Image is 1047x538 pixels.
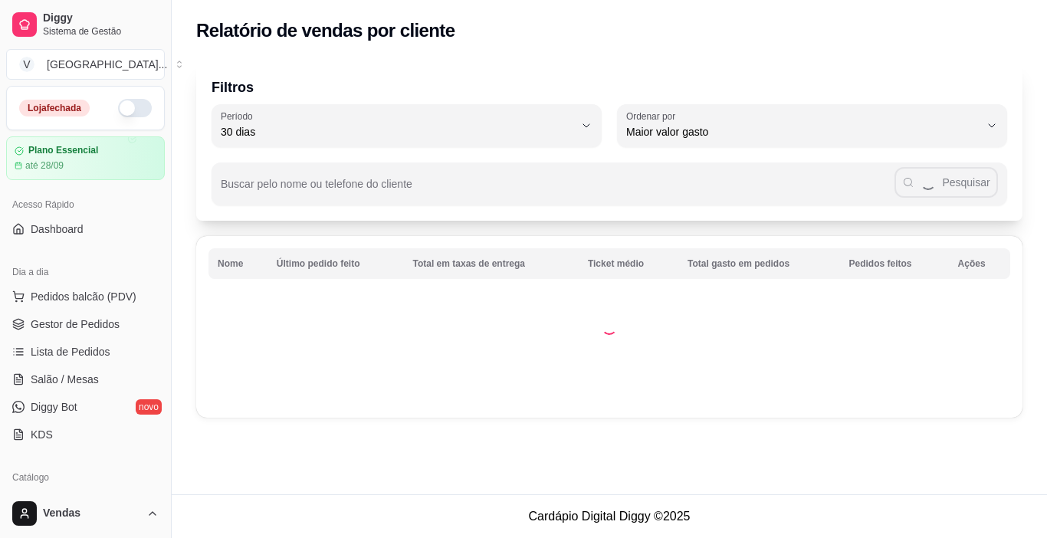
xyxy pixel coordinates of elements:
div: Acesso Rápido [6,192,165,217]
span: Sistema de Gestão [43,25,159,38]
input: Buscar pelo nome ou telefone do cliente [221,182,894,198]
a: KDS [6,422,165,447]
div: Loading [602,320,617,335]
a: DiggySistema de Gestão [6,6,165,43]
a: Lista de Pedidos [6,340,165,364]
span: Lista de Pedidos [31,344,110,359]
button: Ordenar porMaior valor gasto [617,104,1007,147]
span: Diggy [43,11,159,25]
article: até 28/09 [25,159,64,172]
span: Pedidos balcão (PDV) [31,289,136,304]
div: Catálogo [6,465,165,490]
div: [GEOGRAPHIC_DATA] ... [47,57,167,72]
a: Diggy Botnovo [6,395,165,419]
span: Diggy Bot [31,399,77,415]
div: Dia a dia [6,260,165,284]
button: Vendas [6,495,165,532]
a: Dashboard [6,217,165,241]
span: V [19,57,34,72]
span: Vendas [43,507,140,520]
span: KDS [31,427,53,442]
button: Pedidos balcão (PDV) [6,284,165,309]
span: Dashboard [31,221,84,237]
span: Maior valor gasto [626,124,980,139]
a: Plano Essencialaté 28/09 [6,136,165,180]
span: Salão / Mesas [31,372,99,387]
footer: Cardápio Digital Diggy © 2025 [172,494,1047,538]
button: Select a team [6,49,165,80]
span: 30 dias [221,124,574,139]
article: Plano Essencial [28,145,98,156]
span: Gestor de Pedidos [31,317,120,332]
button: Período30 dias [212,104,602,147]
h2: Relatório de vendas por cliente [196,18,455,43]
button: Alterar Status [118,99,152,117]
label: Ordenar por [626,110,681,123]
p: Filtros [212,77,1007,98]
a: Salão / Mesas [6,367,165,392]
label: Período [221,110,258,123]
a: Gestor de Pedidos [6,312,165,336]
div: Loja fechada [19,100,90,116]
